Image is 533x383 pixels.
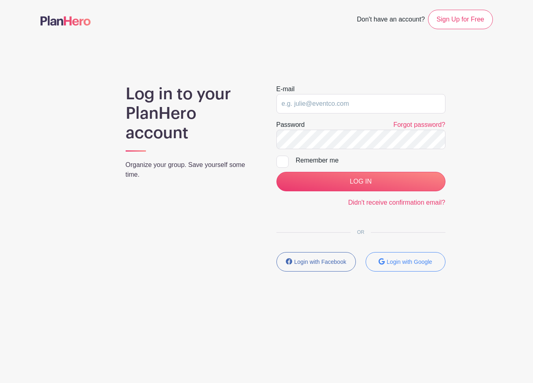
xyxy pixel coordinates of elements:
button: Login with Google [366,252,445,272]
input: e.g. julie@eventco.com [276,94,445,113]
a: Forgot password? [393,121,445,128]
p: Organize your group. Save yourself some time. [126,160,257,180]
div: Remember me [296,156,445,165]
span: OR [351,229,371,235]
label: Password [276,120,305,130]
small: Login with Facebook [294,259,346,265]
label: E-mail [276,84,295,94]
small: Login with Google [387,259,432,265]
a: Didn't receive confirmation email? [348,199,445,206]
input: LOG IN [276,172,445,191]
h1: Log in to your PlanHero account [126,84,257,143]
span: Don't have an account? [357,11,425,29]
button: Login with Facebook [276,252,356,272]
img: logo-507f7623f17ff9eddc593b1ce0a138ce2505c220e1c5a4e2b4648c50719b7d32.svg [41,16,91,26]
a: Sign Up for Free [428,10,492,29]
